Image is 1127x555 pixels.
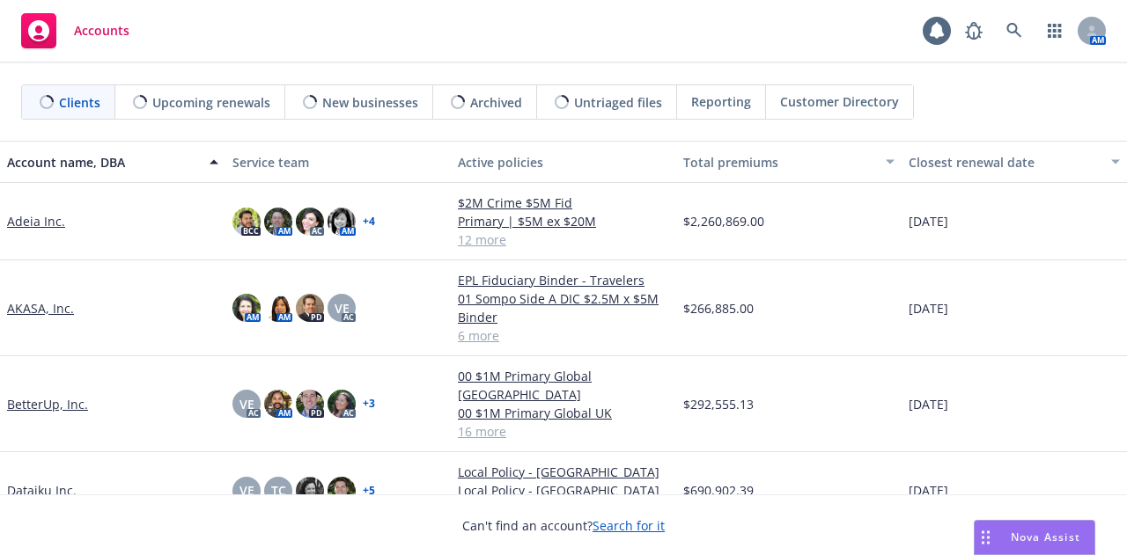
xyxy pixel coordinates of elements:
[683,153,875,172] div: Total premiums
[956,13,991,48] a: Report a Bug
[458,481,669,500] a: Local Policy - [GEOGRAPHIC_DATA]
[239,481,254,500] span: VE
[691,92,751,111] span: Reporting
[296,294,324,322] img: photo
[296,390,324,418] img: photo
[975,521,997,554] div: Drag to move
[232,294,261,322] img: photo
[363,486,375,496] a: + 5
[470,93,522,112] span: Archived
[458,326,669,345] a: 6 more
[909,212,948,230] span: [DATE]
[458,367,669,404] a: 00 $1M Primary Global [GEOGRAPHIC_DATA]
[7,299,74,318] a: AKASA, Inc.
[264,390,292,418] img: photo
[909,481,948,500] span: [DATE]
[7,481,77,500] a: Dataiku Inc.
[683,395,754,413] span: $292,555.13
[152,93,270,112] span: Upcoming renewals
[271,481,286,500] span: TC
[225,141,451,183] button: Service team
[296,477,324,505] img: photo
[909,153,1101,172] div: Closest renewal date
[683,299,754,318] span: $266,885.00
[909,395,948,413] span: [DATE]
[74,24,129,38] span: Accounts
[909,299,948,318] span: [DATE]
[458,230,669,249] a: 12 more
[780,92,899,111] span: Customer Directory
[232,208,261,236] img: photo
[1011,529,1080,544] span: Nova Assist
[458,289,669,326] a: 01 Sompo Side A DIC $2.5M x $5M Binder
[264,294,292,322] img: photo
[458,463,669,481] a: Local Policy - [GEOGRAPHIC_DATA]
[328,477,356,505] img: photo
[59,93,100,112] span: Clients
[264,208,292,236] img: photo
[997,13,1032,48] a: Search
[7,153,199,172] div: Account name, DBA
[458,422,669,441] a: 16 more
[683,212,764,230] span: $2,260,869.00
[458,153,669,172] div: Active policies
[974,520,1095,555] button: Nova Assist
[335,299,350,318] span: VE
[239,395,254,413] span: VE
[593,517,665,534] a: Search for it
[462,516,665,535] span: Can't find an account?
[458,194,669,212] a: $2M Crime $5M Fid
[458,271,669,289] a: EPL Fiduciary Binder - Travelers
[7,395,88,413] a: BetterUp, Inc.
[683,481,754,500] span: $690,902.39
[902,141,1127,183] button: Closest renewal date
[322,93,418,112] span: New businesses
[328,208,356,236] img: photo
[232,153,444,172] div: Service team
[458,212,669,230] a: Primary | $5M ex $20M
[458,404,669,422] a: 00 $1M Primary Global UK
[451,141,676,183] button: Active policies
[574,93,662,112] span: Untriaged files
[1037,13,1072,48] a: Switch app
[7,212,65,230] a: Adeia Inc.
[14,6,136,55] a: Accounts
[296,208,324,236] img: photo
[676,141,902,183] button: Total premiums
[363,216,375,227] a: + 4
[328,390,356,418] img: photo
[363,398,375,409] a: + 3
